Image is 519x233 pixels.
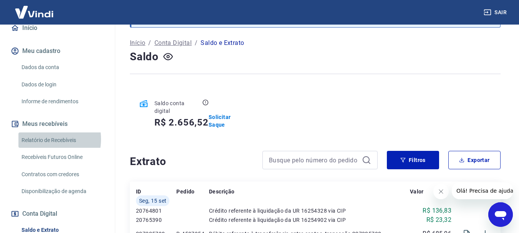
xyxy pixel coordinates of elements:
[136,188,141,195] p: ID
[154,99,201,115] p: Saldo conta digital
[139,197,166,205] span: Seg, 15 set
[154,116,209,129] h5: R$ 2.656,52
[452,182,513,199] iframe: Mensagem da empresa
[9,20,106,36] a: Início
[9,116,106,132] button: Meus recebíveis
[176,188,194,195] p: Pedido
[209,207,410,215] p: Crédito referente à liquidação da UR 16254328 via CIP
[148,38,151,48] p: /
[426,215,451,225] p: R$ 23,32
[209,113,240,129] a: Solicitar Saque
[9,43,106,59] button: Meu cadastro
[18,94,106,109] a: Informe de rendimentos
[136,207,176,215] p: 20764801
[18,59,106,75] a: Dados da conta
[130,154,253,169] h4: Extrato
[195,38,197,48] p: /
[269,154,359,166] input: Busque pelo número do pedido
[154,38,192,48] a: Conta Digital
[423,206,451,215] p: R$ 136,83
[410,188,424,195] p: Valor
[18,132,106,148] a: Relatório de Recebíveis
[18,77,106,93] a: Dados de login
[448,151,501,169] button: Exportar
[18,149,106,165] a: Recebíveis Futuros Online
[18,183,106,199] a: Disponibilização de agenda
[5,5,65,12] span: Olá! Precisa de ajuda?
[136,216,176,224] p: 20765390
[201,38,244,48] p: Saldo e Extrato
[433,184,449,199] iframe: Fechar mensagem
[130,38,145,48] a: Início
[387,151,439,169] button: Filtros
[482,5,510,20] button: Sair
[9,205,106,222] button: Conta Digital
[488,202,513,227] iframe: Botão para abrir a janela de mensagens
[209,188,235,195] p: Descrição
[130,49,159,64] h4: Saldo
[9,0,59,24] img: Vindi
[18,167,106,182] a: Contratos com credores
[209,216,410,224] p: Crédito referente à liquidação da UR 16254902 via CIP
